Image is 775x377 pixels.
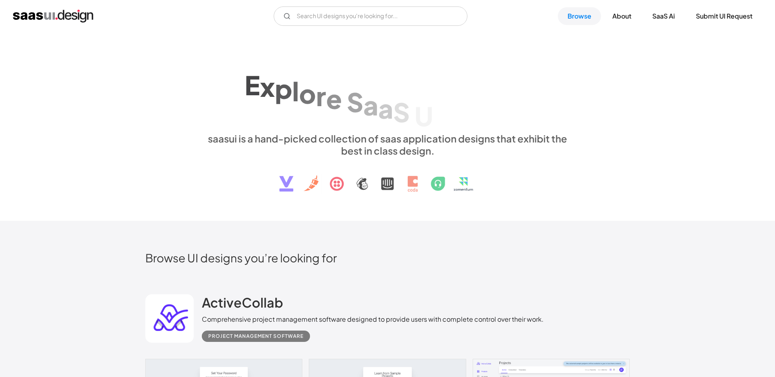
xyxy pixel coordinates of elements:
[603,7,641,25] a: About
[202,62,573,124] h1: Explore SaaS UI design patterns & interactions.
[202,132,573,157] div: saasui is a hand-picked collection of saas application designs that exhibit the best in class des...
[274,6,467,26] input: Search UI designs you're looking for...
[275,73,292,105] div: p
[292,75,299,107] div: l
[202,314,544,324] div: Comprehensive project management software designed to provide users with complete control over th...
[643,7,685,25] a: SaaS Ai
[202,294,283,314] a: ActiveCollab
[13,10,93,23] a: home
[393,97,410,128] div: S
[363,90,378,121] div: a
[686,7,762,25] a: Submit UI Request
[202,294,283,310] h2: ActiveCollab
[245,69,260,101] div: E
[208,331,304,341] div: Project Management Software
[347,86,363,117] div: S
[274,6,467,26] form: Email Form
[558,7,601,25] a: Browse
[326,84,342,115] div: e
[316,81,326,112] div: r
[260,71,275,103] div: x
[145,251,630,265] h2: Browse UI designs you’re looking for
[265,157,510,199] img: text, icon, saas logo
[415,101,433,132] div: U
[299,78,316,109] div: o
